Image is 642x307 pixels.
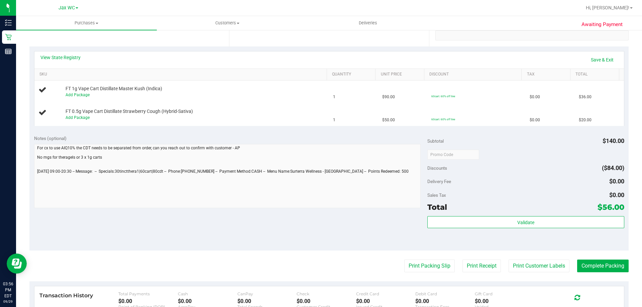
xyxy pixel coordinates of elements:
span: 60cart: 60% off line [431,118,455,121]
span: $0.00 [530,94,540,100]
div: $0.00 [118,298,178,304]
inline-svg: Reports [5,48,12,55]
a: Quantity [332,72,373,77]
div: Total Payments [118,291,178,296]
span: $0.00 [609,191,624,198]
span: $140.00 [603,137,624,144]
a: Total [575,72,616,77]
span: FT 1g Vape Cart Distillate Master Kush (Indica) [66,86,162,92]
a: Add Package [66,115,90,120]
span: Discounts [427,162,447,174]
span: $0.00 [530,117,540,123]
span: 1 [333,94,335,100]
span: 60cart: 60% off line [431,95,455,98]
span: Jax WC [59,5,75,11]
span: 1 [333,117,335,123]
a: SKU [39,72,324,77]
a: View State Registry [40,54,81,61]
span: FT 0.5g Vape Cart Distillate Strawberry Cough (Hybrid-Sativa) [66,108,193,115]
span: Notes (optional) [34,136,67,141]
span: Validate [517,220,534,225]
span: ($84.00) [602,164,624,171]
span: Total [427,202,447,212]
inline-svg: Inventory [5,19,12,26]
div: Check [297,291,356,296]
p: 09/29 [3,299,13,304]
a: Discount [429,72,519,77]
div: Credit Card [356,291,416,296]
a: Unit Price [381,72,422,77]
span: Purchases [16,20,157,26]
a: Customers [157,16,298,30]
div: Gift Card [475,291,534,296]
button: Validate [427,216,624,228]
span: Sales Tax [427,192,446,198]
div: $0.00 [297,298,356,304]
button: Print Receipt [462,260,501,272]
span: Deliveries [350,20,386,26]
a: Deliveries [298,16,438,30]
span: Customers [157,20,297,26]
div: Cash [178,291,237,296]
inline-svg: Retail [5,34,12,40]
a: Tax [527,72,568,77]
div: $0.00 [178,298,237,304]
span: $20.00 [579,117,592,123]
iframe: Resource center [7,254,27,274]
span: $36.00 [579,94,592,100]
a: Add Package [66,93,90,97]
p: 03:56 PM EDT [3,281,13,299]
span: $50.00 [382,117,395,123]
button: Print Customer Labels [509,260,569,272]
div: CanPay [237,291,297,296]
span: Subtotal [427,138,444,144]
button: Print Packing Slip [404,260,455,272]
input: Promo Code [427,150,479,160]
div: $0.00 [356,298,416,304]
span: Hi, [PERSON_NAME]! [586,5,629,10]
a: Purchases [16,16,157,30]
div: $0.00 [475,298,534,304]
span: Delivery Fee [427,179,451,184]
span: $56.00 [598,202,624,212]
a: Save & Exit [586,54,618,65]
div: $0.00 [237,298,297,304]
div: Debit Card [415,291,475,296]
button: Complete Packing [577,260,629,272]
div: $0.00 [415,298,475,304]
span: $90.00 [382,94,395,100]
span: Awaiting Payment [581,21,623,28]
span: $0.00 [609,178,624,185]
